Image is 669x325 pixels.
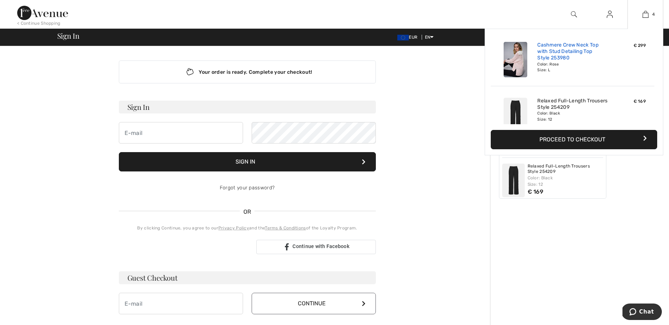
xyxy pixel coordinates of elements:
[502,164,525,197] img: Relaxed Full-Length Trousers Style 254209
[504,98,527,133] img: Relaxed Full-Length Trousers Style 254209
[119,122,243,144] input: E-mail
[252,293,376,314] button: Continue
[218,225,249,231] a: Privacy Policy
[292,243,349,249] span: Continue with Facebook
[265,225,306,231] a: Terms & Conditions
[607,10,613,19] img: My Info
[528,188,544,195] span: € 169
[528,175,603,188] div: Color: Black Size: 12
[537,111,608,122] div: Color: Black Size: 12
[628,10,663,19] a: 4
[17,6,68,20] img: 1ère Avenue
[425,35,434,40] span: EN
[57,32,79,39] span: Sign In
[119,239,251,255] div: Inloggen met Google. Wordt geopend in een nieuw tabblad
[240,208,255,216] span: OR
[622,304,662,321] iframe: Opens a widget where you can chat to one of our agents
[220,185,275,191] a: Forgot your password?
[634,43,646,48] span: € 299
[119,271,376,284] h3: Guest Checkout
[119,152,376,171] button: Sign In
[17,20,60,26] div: < Continue Shopping
[634,99,646,104] span: € 169
[652,11,655,18] span: 4
[397,35,409,40] img: Euro
[537,42,608,62] a: Cashmere Crew Neck Top with Stud Detailing Top Style 253980
[119,101,376,113] h3: Sign In
[601,10,619,19] a: Sign In
[119,293,243,314] input: E-mail
[528,164,603,175] a: Relaxed Full-Length Trousers Style 254209
[397,35,420,40] span: EUR
[571,10,577,19] img: search the website
[115,239,254,255] iframe: Knop Inloggen met Google
[504,42,527,77] img: Cashmere Crew Neck Top with Stud Detailing Top Style 253980
[119,225,376,231] div: By clicking Continue, you agree to our and the of the Loyalty Program.
[491,130,657,149] button: Proceed to Checkout
[537,98,608,111] a: Relaxed Full-Length Trousers Style 254209
[643,10,649,19] img: My Bag
[119,60,376,83] div: Your order is ready. Complete your checkout!
[256,240,376,254] a: Continue with Facebook
[537,62,608,73] div: Color: Rose Size: L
